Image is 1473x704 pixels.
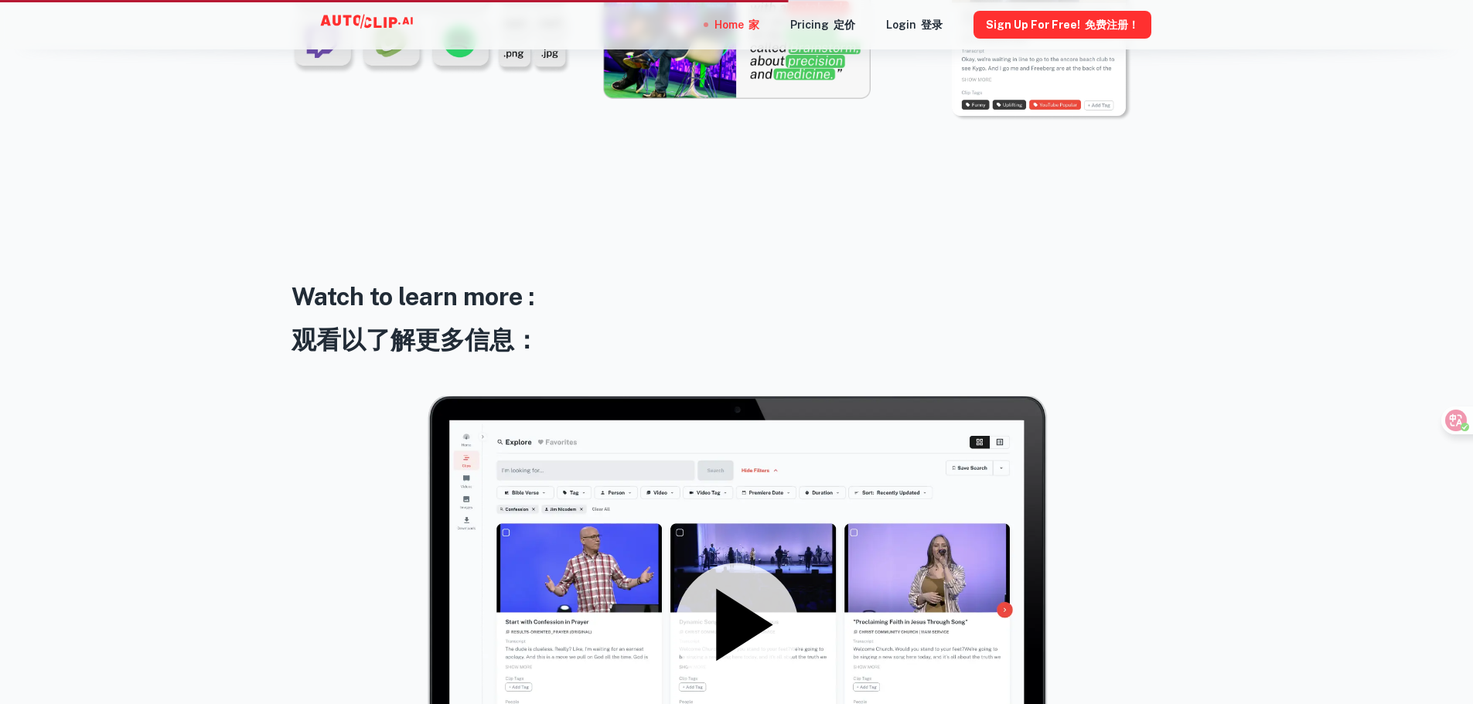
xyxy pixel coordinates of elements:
[834,19,855,31] font: 定价
[292,278,1182,365] h3: Watch to learn more :
[748,19,759,31] font: 家
[973,11,1151,39] button: Sign Up for free! 免费注册！
[292,325,539,354] font: 观看以了解更多信息：
[1085,19,1139,31] font: 免费注册！
[921,19,943,31] font: 登录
